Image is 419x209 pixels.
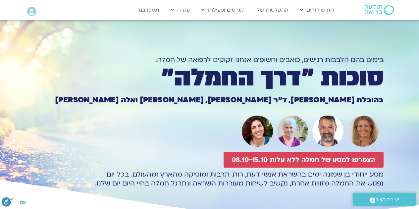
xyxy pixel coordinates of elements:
a: לוח שידורים [297,4,338,16]
h1: סוכות ״דרך החמלה״ [36,67,384,89]
a: ההקלטות שלי [252,4,292,16]
a: עזרה [168,4,193,16]
img: תודעה בריאה [365,5,394,15]
a: הצטרפו למסע של חמלה ללא עלות 08.10-15.10 [224,152,384,168]
span: יצירת קשר [375,195,399,204]
a: קורסים ופעילות [198,4,247,16]
h1: בהובלת [PERSON_NAME], ד״ר [PERSON_NAME], [PERSON_NAME] ואלה [PERSON_NAME] [36,96,384,104]
a: יצירת קשר [353,193,416,206]
h1: בימים בהם הלבבות רגישים, כואבים וחשופים אנחנו זקוקים לרפואה של חמלה. [36,55,384,64]
a: תמכו בנו [135,4,163,16]
span: הצטרפו למסע של חמלה ללא עלות 08.10-15.10 [232,156,376,164]
p: מסע ייחודי בן שמונה ימים בהשראת אנשי דעת, רוח, תרבות ומוסיקה מהארץ ומהעולם. בכל יום נפגוש את החמל... [36,170,384,188]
